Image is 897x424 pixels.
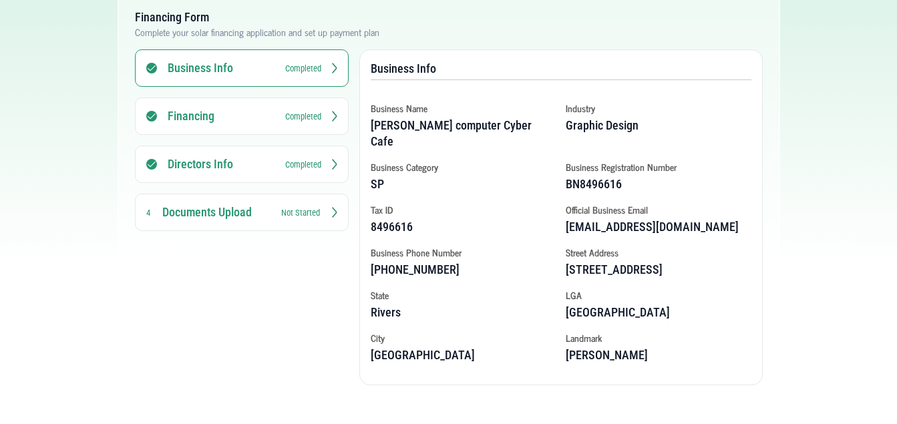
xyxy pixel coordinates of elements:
[371,331,555,345] p: City
[566,101,750,115] p: Industry
[371,347,555,363] h4: [GEOGRAPHIC_DATA]
[371,246,555,259] p: Business Phone Number
[371,176,555,192] h4: SP
[135,97,349,135] button: Financing Completed
[566,203,750,216] p: Official Business Email
[566,246,750,259] p: Street Address
[135,9,763,25] h3: Financing Form
[566,304,750,321] h4: [GEOGRAPHIC_DATA]
[371,219,555,235] h4: 8496616
[371,61,751,77] h3: Business Info
[168,60,275,76] h3: Business Info
[135,194,349,231] button: Documents Upload 4 Not Started
[135,49,349,87] button: Business Info Completed
[371,304,555,321] h4: Rivers
[285,158,321,171] small: Completed
[566,219,750,235] h4: [EMAIL_ADDRESS][DOMAIN_NAME]
[371,101,555,115] p: Business Name
[135,146,349,183] button: Directors Info Completed
[281,206,320,219] small: Not Started
[566,118,750,134] h4: Graphic Design
[146,208,150,218] small: 4
[371,160,555,174] p: Business Category
[135,25,763,39] p: Complete your solar financing application and set up payment plan
[285,110,321,123] small: Completed
[168,156,275,172] h3: Directors Info
[162,204,269,220] h3: Documents Upload
[371,288,555,302] p: State
[566,331,750,345] p: Landmark
[371,203,555,216] p: Tax ID
[371,262,555,278] h4: [PHONE_NUMBER]
[566,288,750,302] p: LGA
[566,347,750,363] h4: [PERSON_NAME]
[285,62,321,75] small: Completed
[566,176,750,192] h4: BN8496616
[168,108,275,124] h3: Financing
[566,160,750,174] p: Business Registration Number
[566,262,750,278] h4: [STREET_ADDRESS]
[371,118,555,150] h4: [PERSON_NAME] computer Cyber Cafe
